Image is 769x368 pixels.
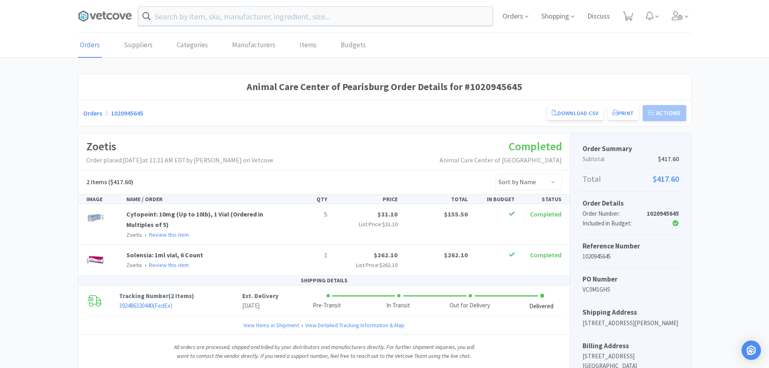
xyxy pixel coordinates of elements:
[444,251,468,259] span: $262.10
[242,291,279,301] p: Est. Delivery
[138,7,492,25] input: Search by item, sku, manufacturer, ingredient, size...
[230,33,277,58] a: Manufacturers
[298,33,318,58] a: Items
[86,209,104,227] img: 146558e72fcf4909969132334ef67e17_524581.png
[584,13,613,20] a: Discuss
[377,210,398,218] span: $31.10
[331,195,401,204] div: PRICE
[119,291,242,301] p: Tracking Number ( )
[86,250,104,268] img: 77f230a4f4b04af59458bd3fed6a6656_494019.png
[583,351,679,361] p: [STREET_ADDRESS]
[334,261,398,269] p: List Price:
[583,209,647,219] div: Order Number:
[299,321,305,330] span: •
[83,109,102,117] a: Orders
[119,302,172,309] a: 392486320440(FedEx)
[83,79,686,95] h1: Animal Care Center of Pearisburg Order Details for #1020945645
[583,285,679,294] p: VC0M1GHS
[583,143,679,154] h5: Order Summary
[149,261,189,269] a: Review this item
[583,154,679,164] p: Subtotal
[658,154,679,164] span: $417.60
[143,231,148,238] span: •
[583,252,679,261] p: 1020945645
[530,210,562,218] span: Completed
[509,139,562,154] span: Completed
[287,209,327,220] p: 5
[86,137,273,156] h1: Zoetis
[379,261,398,269] span: $262.10
[386,301,410,310] div: In Transit
[126,261,142,269] span: Zoetis
[583,341,679,351] h5: Billing Address
[583,172,679,185] p: Total
[608,106,639,120] button: Print
[530,251,562,259] span: Completed
[450,301,490,310] div: Out for Delivery
[111,109,143,117] a: 1020945645
[243,321,299,330] a: View Items in Shipment
[742,341,761,360] div: Open Intercom Messenger
[583,241,679,252] h5: Reference Number
[86,178,107,186] span: 2 Items
[171,292,192,300] span: 2 Items
[143,261,148,269] span: •
[444,210,468,218] span: $155.50
[339,33,368,58] a: Budgets
[334,220,398,229] p: List Price:
[382,221,398,228] span: $31.10
[175,33,210,58] a: Categories
[126,231,142,238] span: Zoetis
[647,210,679,217] strong: 1020945645
[401,195,471,204] div: TOTAL
[305,321,404,330] a: View Detailed Tracking Information & Map
[78,33,102,58] a: Orders
[78,276,570,285] div: SHIPPING DETAILS
[122,33,155,58] a: Suppliers
[583,318,679,328] p: [STREET_ADDRESS][PERSON_NAME]
[313,301,341,310] div: Pre-Transit
[583,198,679,209] h5: Order Details
[123,195,284,204] div: NAME / ORDER
[583,274,679,285] h5: PO Number
[518,195,565,204] div: STATUS
[471,195,518,204] div: IN BUDGET
[242,301,279,311] p: [DATE]
[653,172,679,185] span: $417.60
[83,195,124,204] div: IMAGE
[547,106,603,120] a: Download CSV
[174,343,474,360] i: All orders are processed, shipped and billed by your distributors and manufacturers directly. For...
[583,307,679,318] h5: Shipping Address
[284,195,331,204] div: QTY
[126,251,203,259] a: Solensia: 1ml vial, 6 Count
[86,177,133,187] h5: ($417.60)
[86,155,273,166] p: Order placed: [DATE] at 11:21 AM EDT by [PERSON_NAME] on Vetcove
[529,302,553,311] div: Delivered
[374,251,398,259] span: $262.10
[287,250,327,261] p: 1
[149,231,189,238] a: Review this item
[440,155,562,166] p: Animal Care Center of [GEOGRAPHIC_DATA]
[583,219,647,228] div: Included in Budget:
[126,210,263,229] a: Cytopoint: 10mg (Up to 10lb), 1 Vial (Ordered in Multiples of 5)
